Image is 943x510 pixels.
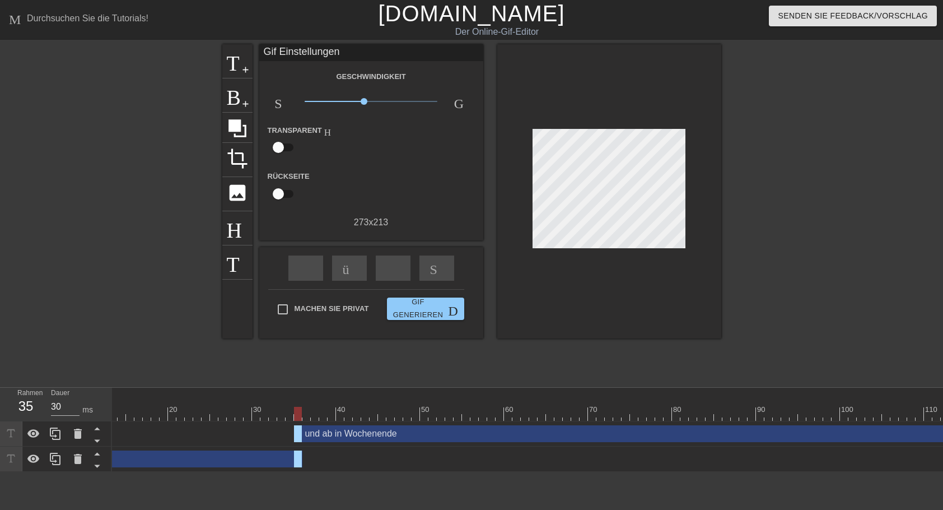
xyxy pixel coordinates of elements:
span: Titel [227,49,248,71]
label: Transparent [268,125,334,136]
span: drag-handle [292,453,304,465]
span: Gif generieren [391,296,460,322]
span: drag-handle [292,428,304,439]
div: 40 [337,404,345,415]
div: 100 [841,404,853,415]
div: 90 [757,404,765,415]
span: Skip-next [430,261,444,274]
span: bow [386,261,400,274]
div: 80 [673,404,681,415]
div: 273 x 213 [259,216,483,229]
div: 35 [17,396,34,416]
button: Senden Sie Feedback/Vorschlag [769,6,937,26]
span: überspringen [343,261,356,274]
span: add-circle [241,65,250,75]
span: Bild [227,84,248,105]
span: add-circle [241,99,250,109]
span: schnell-rewind [299,261,312,274]
div: 50 [421,404,429,415]
div: 110 [925,404,937,415]
label: Rückseite [268,171,310,182]
div: Der Online-Gif-Editor [320,25,674,39]
div: Rahmen [9,388,43,420]
span: Slowmotion-Video [274,95,288,108]
button: Gif generieren [387,298,464,320]
span: crop [227,148,248,169]
div: Gif Einstellungen [259,44,483,61]
span: Doppelpfeil [449,302,462,316]
span: Senden Sie Feedback/Vorschlag [778,9,928,23]
a: Durchsuchen Sie die Tutorials! [9,11,148,28]
div: 70 [589,404,597,415]
span: Hilfe [227,216,248,238]
div: 60 [505,404,513,415]
div: ms [82,404,93,416]
div: 30 [253,404,261,415]
span: Hilfe [324,126,334,136]
span: Geschwindigkeit [454,95,468,108]
label: Geschwindigkeit [336,71,405,82]
label: Dauer [51,390,69,397]
div: 20 [169,404,177,415]
span: photo-size-select-large [227,182,248,203]
div: Durchsuchen Sie die Tutorials! [27,13,148,23]
span: Menü-Buch [9,11,22,24]
span: Machen Sie privat [295,303,369,314]
a: [DOMAIN_NAME] [378,1,564,26]
span: Tastatur [227,251,248,272]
